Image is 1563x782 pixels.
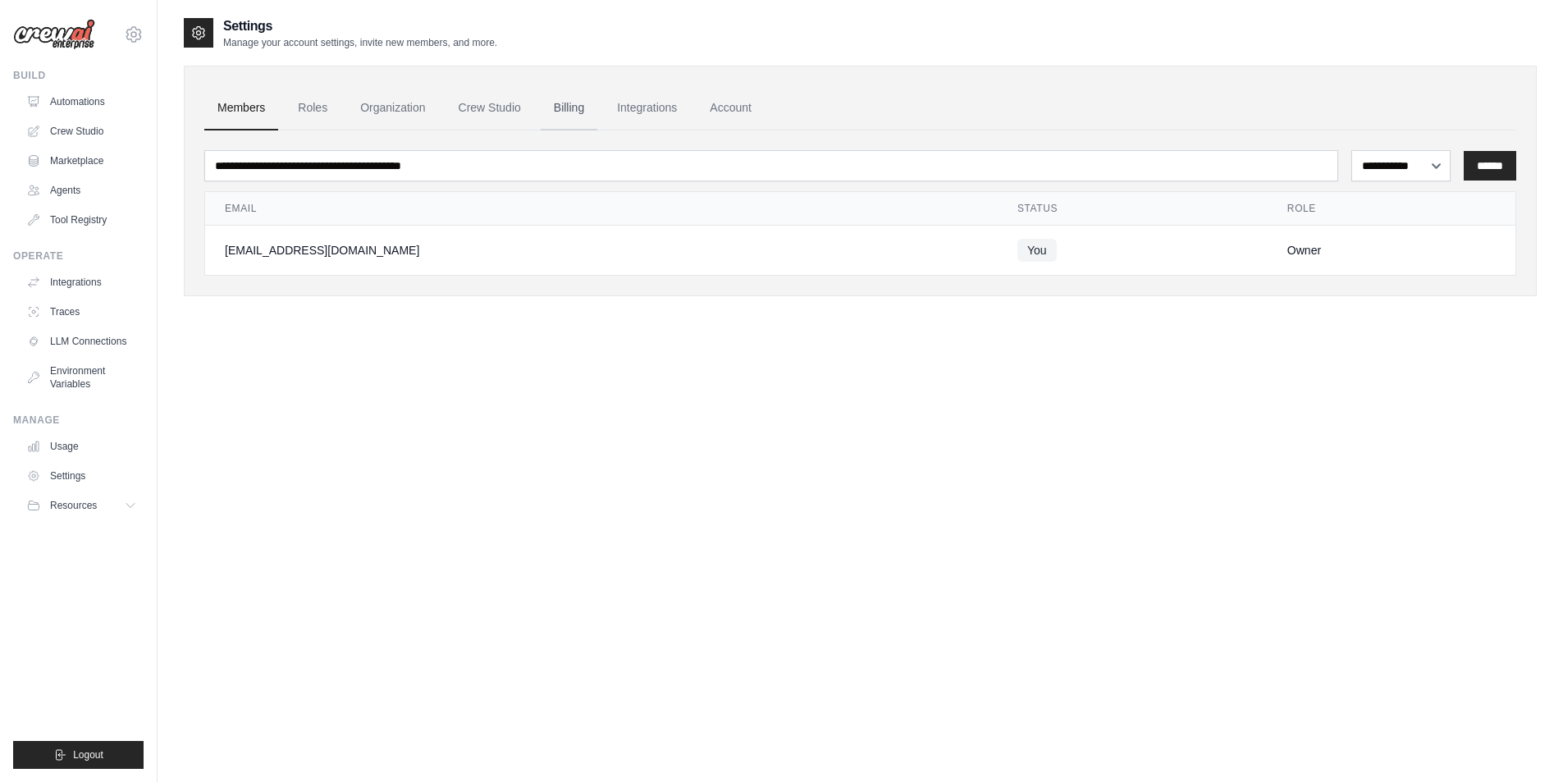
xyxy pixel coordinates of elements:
a: Settings [20,463,144,489]
a: Account [697,86,765,130]
div: Owner [1287,242,1496,258]
a: LLM Connections [20,328,144,354]
button: Logout [13,741,144,769]
a: Integrations [604,86,690,130]
span: Resources [50,499,97,512]
p: Manage your account settings, invite new members, and more. [223,36,497,49]
th: Email [205,192,998,226]
a: Organization [347,86,438,130]
a: Integrations [20,269,144,295]
div: Operate [13,249,144,263]
a: Members [204,86,278,130]
a: Environment Variables [20,358,144,397]
a: Crew Studio [20,118,144,144]
a: Traces [20,299,144,325]
a: Crew Studio [446,86,534,130]
a: Roles [285,86,340,130]
div: Build [13,69,144,82]
th: Role [1268,192,1515,226]
img: Logo [13,19,95,50]
a: Usage [20,433,144,460]
th: Status [998,192,1268,226]
a: Agents [20,177,144,204]
a: Marketplace [20,148,144,174]
button: Resources [20,492,144,519]
a: Tool Registry [20,207,144,233]
div: [EMAIL_ADDRESS][DOMAIN_NAME] [225,242,978,258]
a: Billing [541,86,597,130]
h2: Settings [223,16,497,36]
span: Logout [73,748,103,761]
span: You [1017,239,1057,262]
div: Manage [13,414,144,427]
a: Automations [20,89,144,115]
